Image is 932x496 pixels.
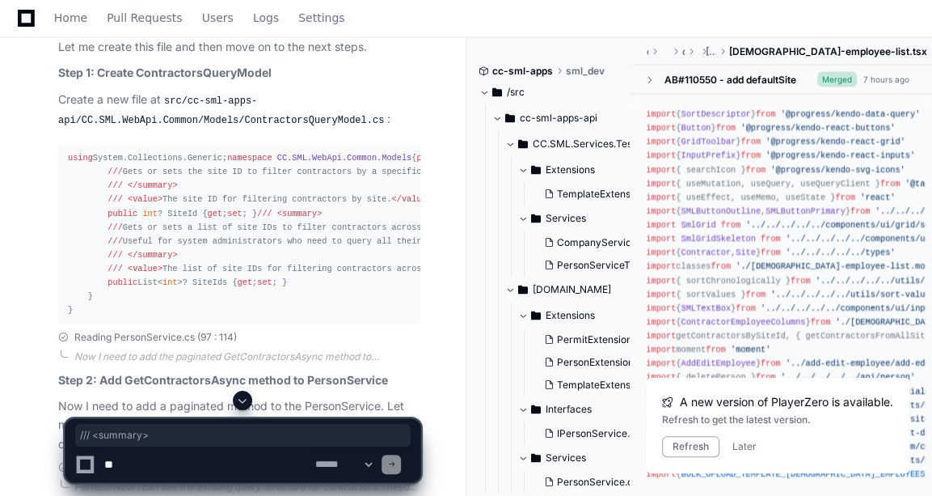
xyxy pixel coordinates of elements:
span: import [646,234,676,244]
span: '@progress/kendo-react-buttons' [740,123,895,133]
span: The site ID for filtering contractors by site. [108,194,431,204]
span: from [850,206,871,216]
span: import [646,317,676,327]
span: from [761,358,781,368]
span: /// [108,194,122,204]
span: import [646,165,676,175]
span: /// [108,167,122,176]
button: TemplateExtensionsTests.cs [538,183,660,206]
span: cc-sml-apps-ui-admin [647,45,648,58]
span: set [227,209,242,218]
span: /// [108,236,122,246]
span: import [646,109,676,119]
button: cc-sml-apps-api [492,105,631,131]
span: Useful for system administrators who need to query all their accessible sites. [108,236,511,246]
span: from [746,290,766,299]
span: int [142,209,157,218]
span: SortDescriptor [681,109,750,119]
span: <summary> [277,209,322,218]
span: PersonServiceTests.cs [557,259,661,272]
span: /// [257,209,272,218]
span: from [791,276,811,286]
span: '../../../../../types' [786,248,896,257]
button: Services [518,206,657,231]
span: from [761,248,781,257]
span: import [646,137,676,146]
span: Reading PersonService.cs (97 : 114) [74,331,237,344]
span: from [811,317,831,327]
span: get [208,209,222,218]
span: '@progress/kendo-data-query' [781,109,921,119]
div: Refresh to get the latest version. [662,413,893,426]
span: public [108,209,137,218]
svg: Directory [531,160,541,180]
code: src/cc-sml-apps-api/CC.SML.WebApi.Common/Models/ContractorsQueryModel.cs [58,94,387,128]
span: get [238,278,252,287]
span: PermitExtensions.cs [557,333,650,346]
span: Home [54,13,87,23]
span: import [646,150,676,160]
span: import [646,220,676,230]
span: import [646,276,676,286]
span: Settings [298,13,344,23]
span: public [108,278,137,287]
div: Now I need to add the paginated GetContractorsAsync method to PersonService. Let me look at the e... [74,350,420,363]
span: Extensions [546,163,595,176]
span: <value> [128,264,162,273]
span: import [646,331,676,341]
span: Site [736,248,756,257]
span: </value> [391,194,431,204]
span: ContractorEmployeeColumns [681,317,805,327]
span: sml_dev [566,65,605,78]
span: set [257,278,272,287]
span: cc-sml-apps-api [520,112,597,125]
span: SMLTextBox [681,303,731,313]
span: from [756,372,776,382]
button: Extensions [518,303,657,329]
span: </summary> [128,250,178,260]
button: PersonServiceTests.cs [538,254,660,277]
span: from [746,165,766,175]
span: SMLButtonPrimary [765,206,846,216]
span: namespace [227,153,272,163]
span: import [646,123,676,133]
div: AB#110550 - add defaultSite [664,74,795,87]
span: import [646,206,676,216]
span: [DOMAIN_NAME] [533,283,611,296]
span: from [711,261,731,271]
span: Pull Requests [107,13,182,23]
span: [DEMOGRAPHIC_DATA]-employee-list.tsx [729,45,927,58]
span: GridToolbar [681,137,736,146]
span: public [416,153,446,163]
strong: Step 2: Add GetContractorsAsync method to PersonService [58,373,388,387]
span: /// [108,180,122,190]
span: [DEMOGRAPHIC_DATA]-employee-list [706,45,716,58]
button: /src [479,79,618,105]
span: /// <summary> [80,429,406,442]
span: contractor-management [682,45,685,58]
span: Gets or sets a list of site IDs to filter contractors across multiple sites. [108,223,501,232]
span: '@progress/kendo-react-grid' [765,137,905,146]
svg: Directory [531,306,541,325]
span: import [646,179,676,189]
span: from [740,137,761,146]
p: Create a new file at : [58,91,420,129]
span: CC.SML.Services.Tests [533,138,640,150]
button: PersonExtensions.cs [538,351,660,374]
span: from [721,220,741,230]
span: import [646,290,676,299]
span: from [880,179,900,189]
span: Contractor [681,248,731,257]
span: /src [507,86,525,99]
span: import [646,345,676,354]
span: SMLButtonOutline [681,206,761,216]
span: from [756,109,776,119]
span: '@progress/kendo-react-inputs' [765,150,915,160]
strong: Step 1: Create ContractorsQueryModel [58,66,272,79]
span: import [646,261,676,271]
span: using [68,153,93,163]
svg: Directory [531,209,541,228]
span: from [761,234,781,244]
span: Logs [253,13,279,23]
span: import [646,193,676,202]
